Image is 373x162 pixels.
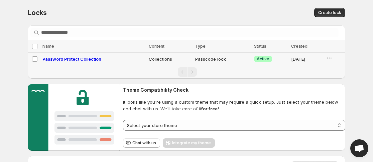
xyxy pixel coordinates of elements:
[195,44,206,49] span: Type
[147,53,193,65] td: Collections
[149,44,164,49] span: Content
[42,56,101,62] a: Password Protect Collection
[289,53,324,65] td: [DATE]
[291,44,307,49] span: Created
[201,106,219,111] strong: for free!
[123,99,345,112] span: It looks like you're using a custom theme that may require a quick setup. Just select your theme ...
[193,53,252,65] td: Passcode lock
[314,8,345,17] button: Create lock
[42,44,54,49] span: Name
[254,44,266,49] span: Status
[28,84,120,151] img: Customer support
[123,87,345,93] h2: Theme Compatibility Check
[350,139,368,157] div: Open chat
[123,138,160,148] button: Chat with us
[318,10,341,15] span: Create lock
[28,9,47,17] span: Locks
[132,140,156,146] span: Chat with us
[28,65,345,79] nav: Pagination
[257,56,269,62] span: Active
